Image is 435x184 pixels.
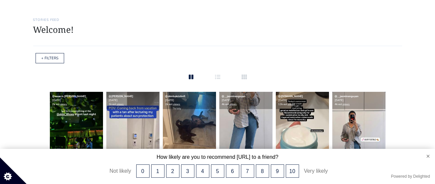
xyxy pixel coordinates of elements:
[151,164,164,178] button: 1
[166,164,179,178] button: 2
[271,164,284,178] button: 9
[226,164,239,178] button: 6
[241,164,254,178] button: 7
[196,164,209,178] button: 4
[106,92,160,109] div: [DATE] 1k est.
[136,164,150,178] button: 0, Not likely
[53,94,86,98] a: @wear.is.[PERSON_NAME]
[117,102,124,106] a: views
[163,92,216,109] div: [DATE] 2k est.
[332,92,385,109] div: [DATE] 4k est.
[286,164,299,178] button: 10, Very likely
[33,25,402,35] h1: Welcome!
[222,94,246,98] a: @__jasminenguyen
[278,94,303,98] a: @[DOMAIN_NAME]
[256,164,269,178] button: 8
[304,164,387,178] div: Very likely
[230,102,237,106] a: views
[109,94,134,98] a: @[PERSON_NAME]
[181,164,194,178] button: 3
[173,102,180,106] a: views
[41,56,58,61] a: + FILTERS
[335,94,359,98] a: @__jasminenguyen
[343,102,350,106] a: views
[415,149,435,163] button: close survey
[48,164,131,178] div: Not likely
[211,164,224,178] button: 5
[60,102,67,106] a: views
[219,92,272,109] div: [DATE] 4k est.
[165,94,185,98] a: @skinbykristinfl
[33,18,402,22] h6: Stories Feed
[288,102,295,106] a: views
[276,92,329,109] div: [DATE] 12k est.
[50,92,103,109] div: [DATE] 2k est.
